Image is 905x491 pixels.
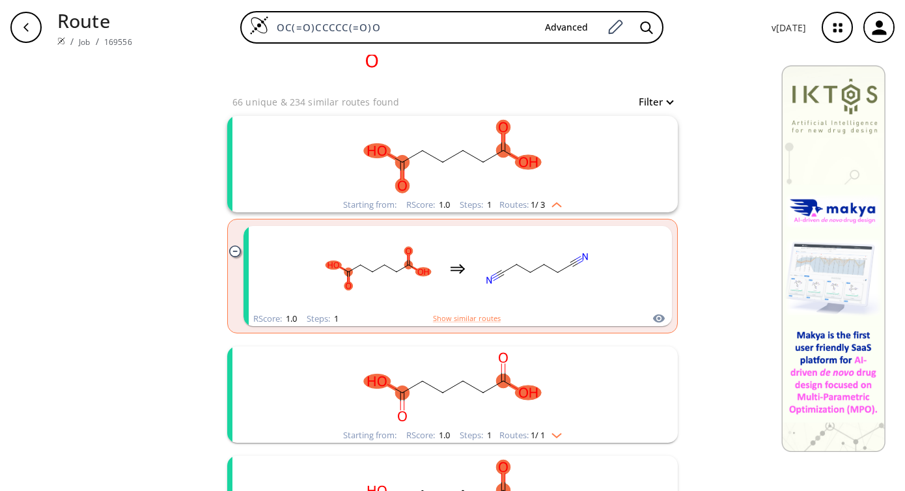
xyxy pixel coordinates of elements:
[460,431,492,440] div: Steps :
[460,201,492,209] div: Steps :
[232,95,399,109] p: 66 unique & 234 similar routes found
[343,201,397,209] div: Starting from:
[283,346,622,428] svg: O=C(O)CCCCC(=O)O
[772,21,806,35] p: v [DATE]
[79,36,90,48] a: Job
[781,65,885,452] img: Banner
[499,431,562,440] div: Routes:
[283,116,622,197] svg: O=C(O)CCCCC(=O)O
[249,16,269,35] img: Logo Spaya
[307,315,339,323] div: Steps :
[531,201,545,209] span: 1 / 3
[545,197,562,208] img: Up
[104,36,132,48] a: 169556
[320,228,437,309] svg: O=C(O)CCCCC(=O)O
[406,201,450,209] div: RScore :
[433,313,501,324] button: Show similar routes
[253,315,297,323] div: RScore :
[284,313,297,324] span: 1.0
[70,35,74,48] li: /
[57,7,132,35] p: Route
[332,313,339,324] span: 1
[269,21,535,34] input: Enter SMILES
[437,429,450,441] span: 1.0
[545,428,562,438] img: Down
[343,431,397,440] div: Starting from:
[57,37,65,45] img: Spaya logo
[531,431,545,440] span: 1 / 1
[485,429,492,441] span: 1
[535,16,598,40] button: Advanced
[96,35,99,48] li: /
[437,199,450,210] span: 1.0
[479,228,596,309] svg: N#CCCCCC#N
[485,199,492,210] span: 1
[499,201,562,209] div: Routes:
[631,97,673,107] button: Filter
[406,431,450,440] div: RScore :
